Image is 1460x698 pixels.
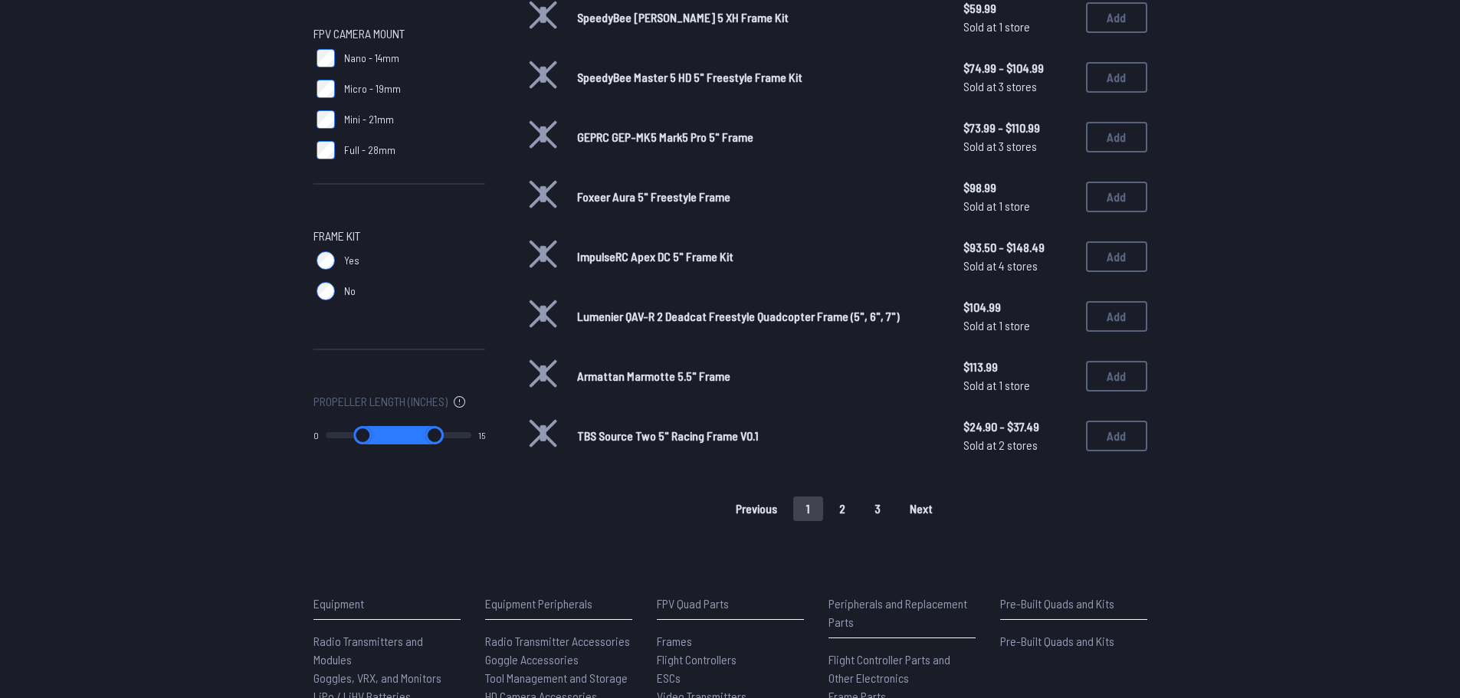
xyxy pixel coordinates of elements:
[313,632,461,669] a: Radio Transmitters and Modules
[317,80,335,98] input: Micro - 19mm
[577,369,730,383] span: Armattan Marmotte 5.5" Frame
[577,309,900,323] span: Lumenier QAV-R 2 Deadcat Freestyle Quadcopter Frame (5", 6", 7")
[963,376,1074,395] span: Sold at 1 store
[577,367,939,385] a: Armattan Marmotte 5.5" Frame
[963,238,1074,257] span: $93.50 - $148.49
[910,503,933,515] span: Next
[963,418,1074,436] span: $24.90 - $37.49
[963,77,1074,96] span: Sold at 3 stores
[313,429,319,441] output: 0
[317,49,335,67] input: Nano - 14mm
[1086,301,1147,332] button: Add
[344,112,394,127] span: Mini - 21mm
[577,247,939,266] a: ImpulseRC Apex DC 5" Frame Kit
[577,129,753,144] span: GEPRC GEP-MK5 Mark5 Pro 5" Frame
[1086,62,1147,93] button: Add
[963,59,1074,77] span: $74.99 - $104.99
[577,427,939,445] a: TBS Source Two 5" Racing Frame V0.1
[1086,122,1147,152] button: Add
[485,634,630,648] span: Radio Transmitter Accessories
[577,10,789,25] span: SpeedyBee [PERSON_NAME] 5 XH Frame Kit
[657,634,692,648] span: Frames
[1000,632,1147,650] a: Pre-Built Quads and Kits
[963,358,1074,376] span: $113.99
[1000,595,1147,613] p: Pre-Built Quads and Kits
[1086,241,1147,272] button: Add
[657,652,737,667] span: Flight Controllers
[577,128,939,146] a: GEPRC GEP-MK5 Mark5 Pro 5" Frame
[317,251,335,270] input: Yes
[1086,361,1147,392] button: Add
[963,257,1074,275] span: Sold at 4 stores
[577,188,939,206] a: Foxeer Aura 5" Freestyle Frame
[963,119,1074,137] span: $73.99 - $110.99
[963,18,1074,36] span: Sold at 1 store
[485,669,632,687] a: Tool Management and Storage
[344,283,356,299] span: No
[344,81,401,97] span: Micro - 19mm
[317,110,335,129] input: Mini - 21mm
[577,249,733,264] span: ImpulseRC Apex DC 5" Frame Kit
[313,227,360,245] span: Frame Kit
[828,595,976,631] p: Peripherals and Replacement Parts
[963,436,1074,454] span: Sold at 2 stores
[485,595,632,613] p: Equipment Peripherals
[478,429,485,441] output: 15
[344,51,399,66] span: Nano - 14mm
[897,496,946,521] button: Next
[861,496,894,521] button: 3
[485,652,579,667] span: Goggle Accessories
[657,670,681,685] span: ESCs
[1086,421,1147,451] button: Add
[828,652,950,685] span: Flight Controller Parts and Other Electronics
[1086,182,1147,212] button: Add
[485,650,632,669] a: Goggle Accessories
[963,316,1074,335] span: Sold at 1 store
[577,68,939,87] a: SpeedyBee Master 5 HD 5" Freestyle Frame Kit
[313,634,423,667] span: Radio Transmitters and Modules
[657,632,804,650] a: Frames
[313,595,461,613] p: Equipment
[657,650,804,669] a: Flight Controllers
[826,496,858,521] button: 2
[657,595,804,613] p: FPV Quad Parts
[577,307,939,326] a: Lumenier QAV-R 2 Deadcat Freestyle Quadcopter Frame (5", 6", 7")
[657,669,804,687] a: ESCs
[313,25,405,43] span: FPV Camera Mount
[577,189,730,204] span: Foxeer Aura 5" Freestyle Frame
[577,8,939,27] a: SpeedyBee [PERSON_NAME] 5 XH Frame Kit
[485,670,628,685] span: Tool Management and Storage
[963,137,1074,156] span: Sold at 3 stores
[485,632,632,650] a: Radio Transmitter Accessories
[317,282,335,300] input: No
[344,253,359,268] span: Yes
[828,650,976,687] a: Flight Controller Parts and Other Electronics
[793,496,823,521] button: 1
[313,392,448,411] span: Propeller Length (Inches)
[963,298,1074,316] span: $104.99
[317,141,335,159] input: Full - 28mm
[344,143,395,158] span: Full - 28mm
[313,670,441,685] span: Goggles, VRX, and Monitors
[963,197,1074,215] span: Sold at 1 store
[577,428,759,443] span: TBS Source Two 5" Racing Frame V0.1
[1086,2,1147,33] button: Add
[1000,634,1114,648] span: Pre-Built Quads and Kits
[577,70,802,84] span: SpeedyBee Master 5 HD 5" Freestyle Frame Kit
[963,179,1074,197] span: $98.99
[313,669,461,687] a: Goggles, VRX, and Monitors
